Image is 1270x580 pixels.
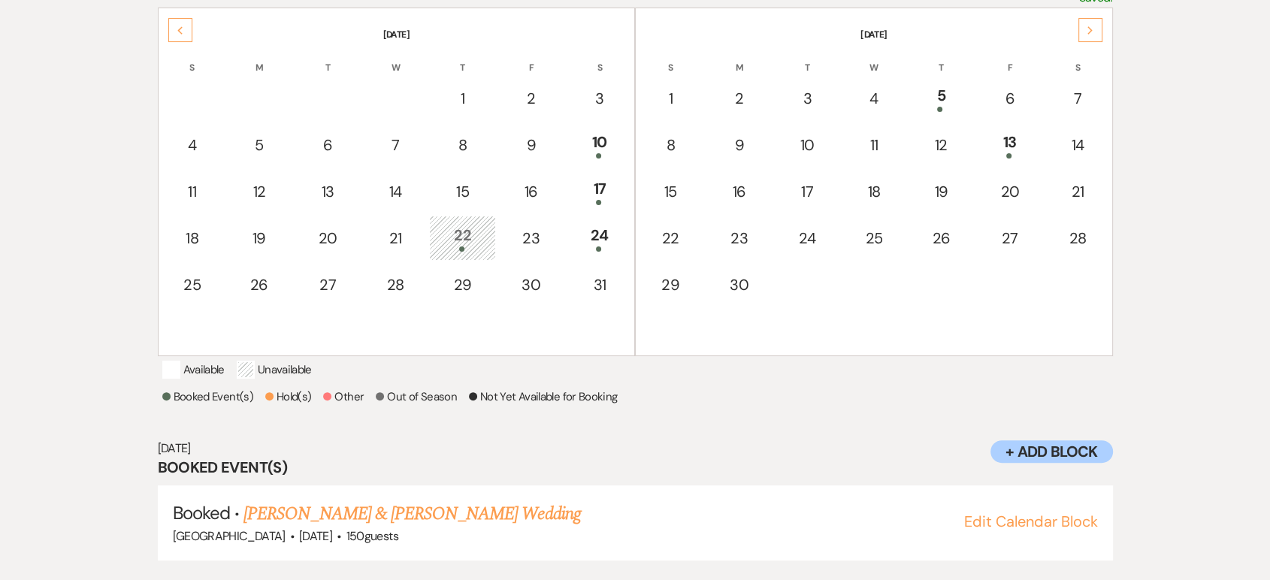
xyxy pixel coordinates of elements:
h6: [DATE] [158,440,1113,457]
div: 23 [506,227,557,249]
div: 29 [646,273,695,296]
div: 28 [371,273,419,296]
div: 4 [168,134,216,156]
th: M [705,43,773,74]
p: Available [162,361,225,379]
div: 30 [506,273,557,296]
div: 4 [849,87,898,110]
p: Hold(s) [265,388,312,406]
div: 1 [437,87,487,110]
th: S [637,43,703,74]
div: 9 [713,134,764,156]
div: 11 [849,134,898,156]
th: W [363,43,428,74]
div: 2 [713,87,764,110]
div: 6 [302,134,353,156]
th: T [429,43,495,74]
div: 13 [984,131,1035,159]
div: 11 [168,180,216,203]
div: 22 [437,224,487,252]
div: 29 [437,273,487,296]
div: 26 [234,273,284,296]
div: 7 [371,134,419,156]
div: 6 [984,87,1035,110]
div: 7 [1054,87,1102,110]
button: + Add Block [990,440,1112,463]
span: 150 guests [346,528,398,544]
div: 20 [984,180,1035,203]
a: [PERSON_NAME] & [PERSON_NAME] Wedding [243,500,580,527]
div: 22 [646,227,695,249]
button: Edit Calendar Block [964,514,1098,529]
div: 19 [234,227,284,249]
div: 10 [783,134,832,156]
div: 19 [916,180,966,203]
th: T [294,43,361,74]
div: 14 [1054,134,1102,156]
th: F [975,43,1043,74]
th: S [1045,43,1111,74]
div: 12 [916,134,966,156]
div: 26 [916,227,966,249]
th: S [567,43,633,74]
div: 17 [575,177,624,205]
p: Out of Season [376,388,457,406]
div: 5 [234,134,284,156]
th: T [908,43,974,74]
span: [DATE] [299,528,332,544]
div: 9 [506,134,557,156]
div: 17 [783,180,832,203]
div: 8 [646,134,695,156]
div: 15 [437,180,487,203]
div: 21 [371,227,419,249]
h3: Booked Event(s) [158,457,1113,478]
th: T [775,43,840,74]
div: 15 [646,180,695,203]
div: 12 [234,180,284,203]
p: Other [323,388,364,406]
p: Not Yet Available for Booking [469,388,617,406]
div: 20 [302,227,353,249]
th: F [497,43,565,74]
div: 28 [1054,227,1102,249]
th: [DATE] [637,10,1111,41]
div: 24 [783,227,832,249]
div: 16 [506,180,557,203]
div: 23 [713,227,764,249]
div: 27 [302,273,353,296]
div: 18 [849,180,898,203]
div: 25 [849,227,898,249]
div: 1 [646,87,695,110]
div: 8 [437,134,487,156]
div: 3 [783,87,832,110]
p: Unavailable [237,361,312,379]
p: Booked Event(s) [162,388,253,406]
th: [DATE] [160,10,633,41]
span: Booked [173,501,230,524]
span: [GEOGRAPHIC_DATA] [173,528,286,544]
div: 24 [575,224,624,252]
div: 30 [713,273,764,296]
div: 10 [575,131,624,159]
div: 18 [168,227,216,249]
div: 2 [506,87,557,110]
th: M [226,43,292,74]
div: 27 [984,227,1035,249]
div: 31 [575,273,624,296]
div: 16 [713,180,764,203]
div: 14 [371,180,419,203]
div: 21 [1054,180,1102,203]
th: S [160,43,225,74]
th: W [841,43,906,74]
div: 5 [916,84,966,112]
div: 3 [575,87,624,110]
div: 25 [168,273,216,296]
div: 13 [302,180,353,203]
